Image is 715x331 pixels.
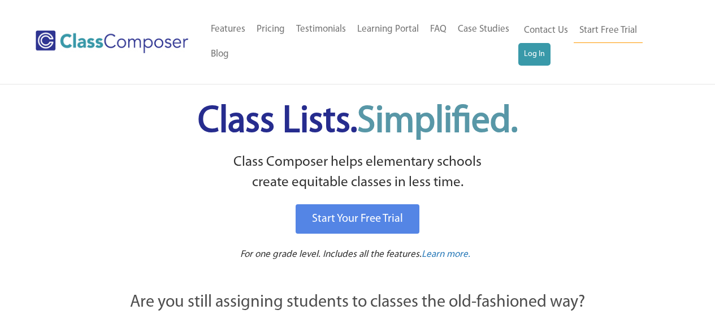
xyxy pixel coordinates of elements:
[518,18,671,66] nav: Header Menu
[205,42,235,67] a: Blog
[352,17,424,42] a: Learning Portal
[296,204,419,234] a: Start Your Free Trial
[205,17,518,67] nav: Header Menu
[198,104,518,140] span: Class Lists.
[205,17,251,42] a: Features
[422,250,470,259] span: Learn more.
[518,18,574,43] a: Contact Us
[291,17,352,42] a: Testimonials
[251,17,291,42] a: Pricing
[422,248,470,262] a: Learn more.
[357,104,518,140] span: Simplified.
[452,17,515,42] a: Case Studies
[70,290,646,315] p: Are you still assigning students to classes the old-fashioned way?
[68,152,648,194] p: Class Composer helps elementary schools create equitable classes in less time.
[518,43,551,66] a: Log In
[574,18,643,44] a: Start Free Trial
[36,31,188,53] img: Class Composer
[240,250,422,259] span: For one grade level. Includes all the features.
[424,17,452,42] a: FAQ
[312,213,403,225] span: Start Your Free Trial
